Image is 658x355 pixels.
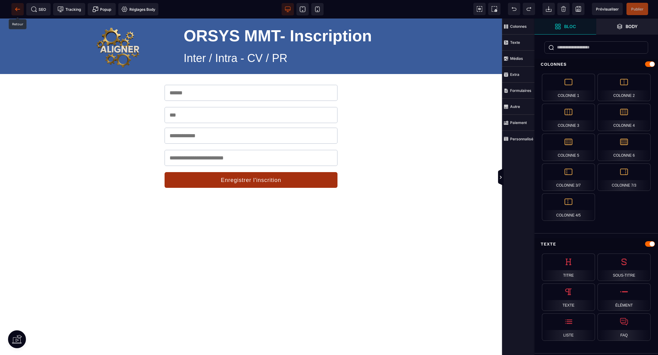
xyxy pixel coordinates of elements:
strong: Extra [510,72,519,77]
div: FAQ [597,313,651,341]
span: Favicon [118,3,158,15]
span: Colonnes [502,19,534,35]
div: Colonne 4 [597,104,651,131]
span: Réglages Body [121,6,155,12]
span: Métadata SEO [26,3,51,15]
span: Publier [631,7,643,11]
span: Autre [502,99,534,115]
span: Défaire [508,3,520,15]
h1: ORSYS MMT- Inscription [184,5,435,30]
span: Tracking [57,6,81,12]
span: Enregistrer le contenu [627,3,648,15]
strong: Colonnes [510,24,527,29]
div: Colonnes [534,59,658,70]
div: Élément [597,283,651,311]
div: Colonne 5 [542,134,595,161]
div: Colonne 6 [597,134,651,161]
span: Importer [543,3,555,15]
span: Voir mobile [311,3,324,15]
span: Retour [11,3,24,15]
span: Code de suivi [53,3,85,15]
strong: Paiement [510,120,527,125]
span: Personnalisé [502,131,534,147]
div: Colonne 3/7 [542,163,595,191]
strong: Autre [510,104,520,109]
div: Liste [542,313,595,341]
div: Colonne 7/3 [597,163,651,191]
span: Nettoyage [557,3,570,15]
span: Texte [502,35,534,51]
div: Colonne 3 [542,104,595,131]
span: Voir tablette [296,3,309,15]
strong: Formulaires [510,88,531,93]
span: Créer une alerte modale [88,3,116,15]
span: Extra [502,67,534,83]
span: Enregistrer [572,3,585,15]
h2: Inter / Intra - CV / PR [184,30,435,49]
div: Texte [534,238,658,250]
div: Sous-titre [597,254,651,281]
span: Ouvrir les calques [596,19,658,35]
strong: Bloc [564,24,576,29]
button: Enregistrer l'inscrition [165,154,337,169]
span: Afficher les vues [534,168,541,187]
strong: Texte [510,40,520,45]
strong: Body [626,24,638,29]
strong: Médias [510,56,523,61]
img: 26378c80984599acb3855f1850378d8c_Aligner_logo_OR_02.png [95,5,142,51]
strong: Personnalisé [510,137,533,141]
span: Popup [92,6,111,12]
span: Voir les composants [473,3,486,15]
span: Aperçu [592,3,623,15]
span: Formulaires [502,83,534,99]
div: Texte [542,283,595,311]
div: Titre [542,254,595,281]
span: Ouvrir les blocs [534,19,596,35]
div: Colonne 4/5 [542,193,595,221]
span: Rétablir [523,3,535,15]
span: SEO [31,6,46,12]
span: Voir bureau [282,3,294,15]
span: Capture d'écran [488,3,501,15]
span: Paiement [502,115,534,131]
span: Médias [502,51,534,67]
div: Colonne 2 [597,74,651,101]
div: Colonne 1 [542,74,595,101]
span: Prévisualiser [596,7,619,11]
